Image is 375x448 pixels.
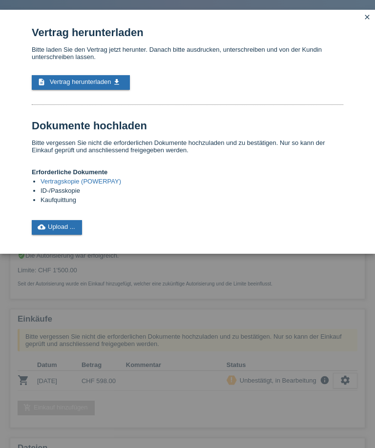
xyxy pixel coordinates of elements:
[41,178,121,185] a: Vertragskopie (POWERPAY)
[50,78,111,85] span: Vertrag herunterladen
[363,13,371,21] i: close
[32,220,82,235] a: cloud_uploadUpload ...
[32,75,130,90] a: description Vertrag herunterladen get_app
[38,223,45,231] i: cloud_upload
[32,120,343,132] h1: Dokumente hochladen
[361,12,374,23] a: close
[32,46,343,61] p: Bitte laden Sie den Vertrag jetzt herunter. Danach bitte ausdrucken, unterschreiben und von der K...
[38,78,45,86] i: description
[32,139,343,154] p: Bitte vergessen Sie nicht die erforderlichen Dokumente hochzuladen und zu bestätigen. Nur so kann...
[32,168,343,176] h4: Erforderliche Dokumente
[41,196,343,205] li: Kaufquittung
[41,187,343,196] li: ID-/Passkopie
[32,26,343,39] h1: Vertrag herunterladen
[113,78,121,86] i: get_app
